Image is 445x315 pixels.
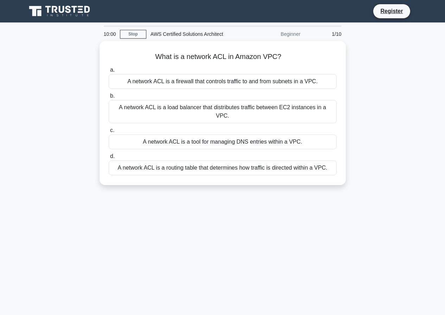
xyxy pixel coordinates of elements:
span: a. [110,67,115,73]
div: A network ACL is a routing table that determines how traffic is directed within a VPC. [109,160,337,175]
div: A network ACL is a firewall that controls traffic to and from subnets in a VPC. [109,74,337,89]
h5: What is a network ACL in Amazon VPC? [108,52,337,61]
div: A network ACL is a load balancer that distributes traffic between EC2 instances in a VPC. [109,100,337,123]
div: 1/10 [305,27,346,41]
div: A network ACL is a tool for managing DNS entries within a VPC. [109,134,337,149]
div: AWS Certified Solutions Architect [146,27,243,41]
div: 10:00 [100,27,120,41]
a: Register [376,7,407,15]
span: b. [110,93,115,99]
a: Stop [120,30,146,39]
div: Beginner [243,27,305,41]
span: d. [110,153,115,159]
span: c. [110,127,114,133]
